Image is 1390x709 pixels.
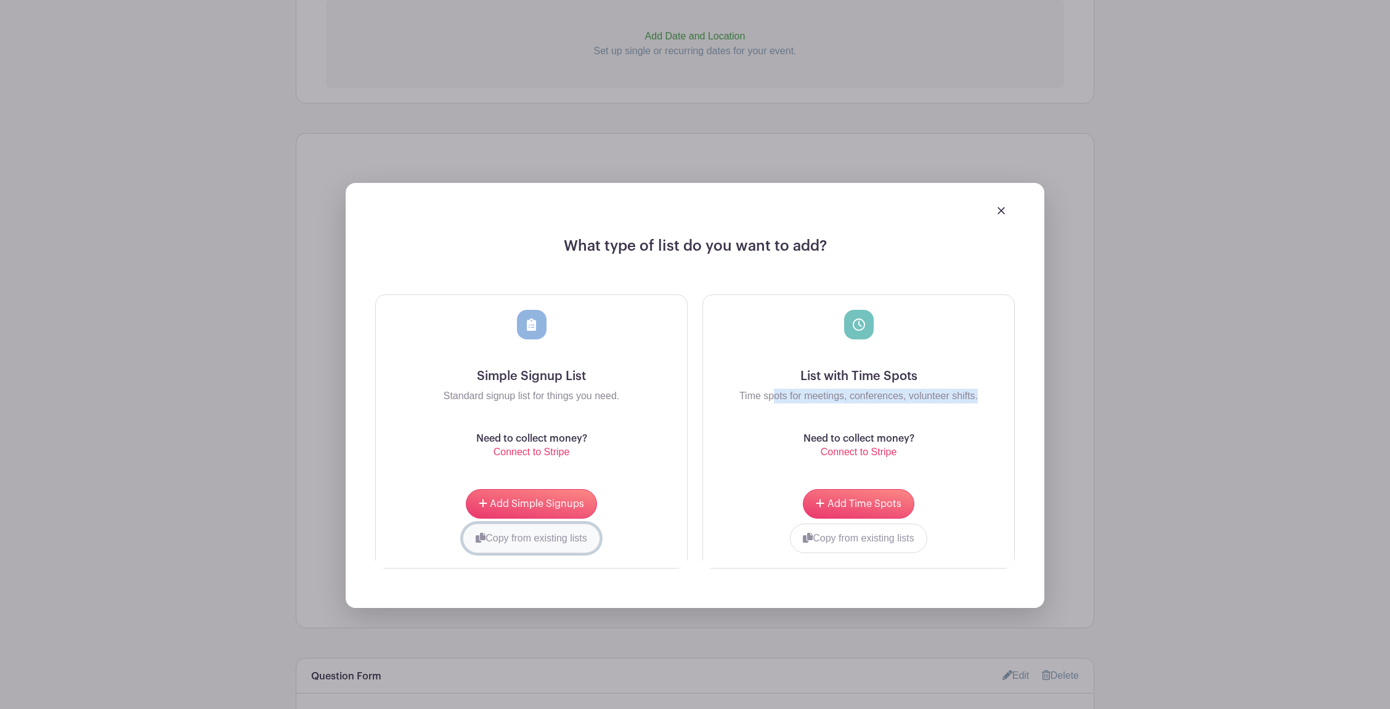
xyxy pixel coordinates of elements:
button: Add Simple Signups [466,489,597,519]
p: Connect to Stripe [476,445,587,460]
p: Standard signup list for things you need. [386,389,677,403]
a: Need to collect money? Connect to Stripe [476,433,587,460]
h6: Need to collect money? [803,433,914,445]
img: close_button-5f87c8562297e5c2d7936805f587ecaba9071eb48480494691a3f1689db116b3.svg [998,207,1005,214]
span: Add Simple Signups [490,499,584,509]
p: Time spots for meetings, conferences, volunteer shifts. [713,389,1004,403]
p: Connect to Stripe [803,445,914,460]
span: Add Time Spots [827,499,901,509]
h6: Need to collect money? [476,433,587,445]
button: Add Time Spots [803,489,914,519]
h5: List with Time Spots [713,369,1004,384]
h4: What type of list do you want to add? [375,237,1015,265]
a: Need to collect money? Connect to Stripe [803,433,914,460]
button: Copy from existing lists [463,524,600,553]
button: Copy from existing lists [790,524,927,553]
h5: Simple Signup List [386,369,677,384]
